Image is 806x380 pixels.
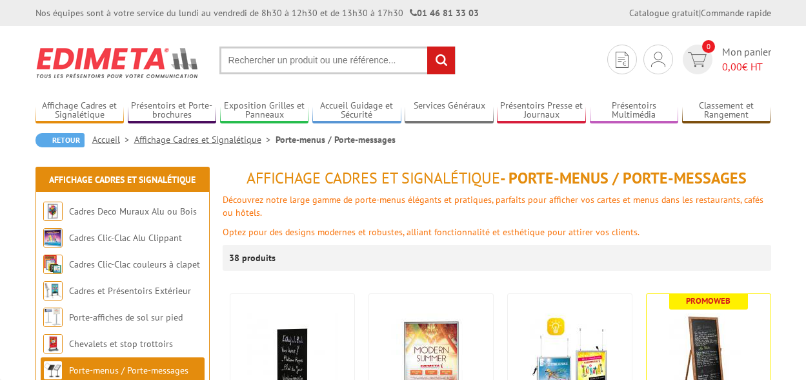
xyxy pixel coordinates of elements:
img: Edimeta [35,39,200,87]
a: Porte-affiches de sol sur pied [69,311,183,323]
img: Cadres et Présentoirs Extérieur [43,281,63,301]
img: devis rapide [688,52,707,67]
span: Affichage Cadres et Signalétique [247,168,500,188]
a: Affichage Cadres et Signalétique [35,100,125,121]
p: 38 produits [229,245,277,271]
b: Promoweb [686,295,730,306]
a: Chevalets et stop trottoirs [69,338,173,350]
a: Catalogue gratuit [629,7,699,19]
a: Cadres et Présentoirs Extérieur [69,285,191,297]
img: Porte-affiches de sol sur pied [43,308,63,327]
img: devis rapide [651,52,665,67]
input: Rechercher un produit ou une référence... [219,47,456,74]
div: Nos équipes sont à votre service du lundi au vendredi de 8h30 à 12h30 et de 13h30 à 17h30 [35,6,479,19]
span: Mon panier [722,45,771,74]
a: Cadres Clic-Clac Alu Clippant [69,232,182,244]
a: Exposition Grilles et Panneaux [220,100,309,121]
a: Cadres Clic-Clac couleurs à clapet [69,259,200,270]
a: Affichage Cadres et Signalétique [49,174,196,185]
input: rechercher [427,47,455,74]
a: Présentoirs Presse et Journaux [497,100,586,121]
li: Porte-menus / Porte-messages [276,133,396,146]
img: devis rapide [616,52,629,68]
div: | [629,6,771,19]
span: Découvrez notre large gamme de porte-menus élégants et pratiques, parfaits pour afficher vos cart... [223,194,763,218]
a: Services Généraux [405,100,494,121]
span: € HT [722,59,771,74]
span: Optez pour des designs modernes et robustes, alliant fonctionnalité et esthétique pour attirer vo... [223,226,640,238]
img: Porte-menus / Porte-messages [43,361,63,380]
a: Présentoirs Multimédia [590,100,679,121]
a: Retour [35,133,85,147]
img: Chevalets et stop trottoirs [43,334,63,354]
img: Cadres Deco Muraux Alu ou Bois [43,202,63,221]
a: Cadres Deco Muraux Alu ou Bois [69,206,197,217]
a: Accueil [92,134,134,145]
a: Classement et Rangement [682,100,771,121]
h1: - Porte-menus / Porte-messages [223,170,771,187]
a: Affichage Cadres et Signalétique [134,134,276,145]
a: Porte-menus / Porte-messages [69,364,188,376]
span: 0,00 [722,60,742,73]
img: Cadres Clic-Clac Alu Clippant [43,228,63,248]
a: Accueil Guidage et Sécurité [312,100,401,121]
a: Présentoirs et Porte-brochures [128,100,217,121]
a: devis rapide 0 Mon panier 0,00€ HT [680,45,771,74]
a: Commande rapide [701,7,771,19]
img: Cadres Clic-Clac couleurs à clapet [43,255,63,274]
strong: 01 46 81 33 03 [410,7,479,19]
span: 0 [702,40,715,53]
